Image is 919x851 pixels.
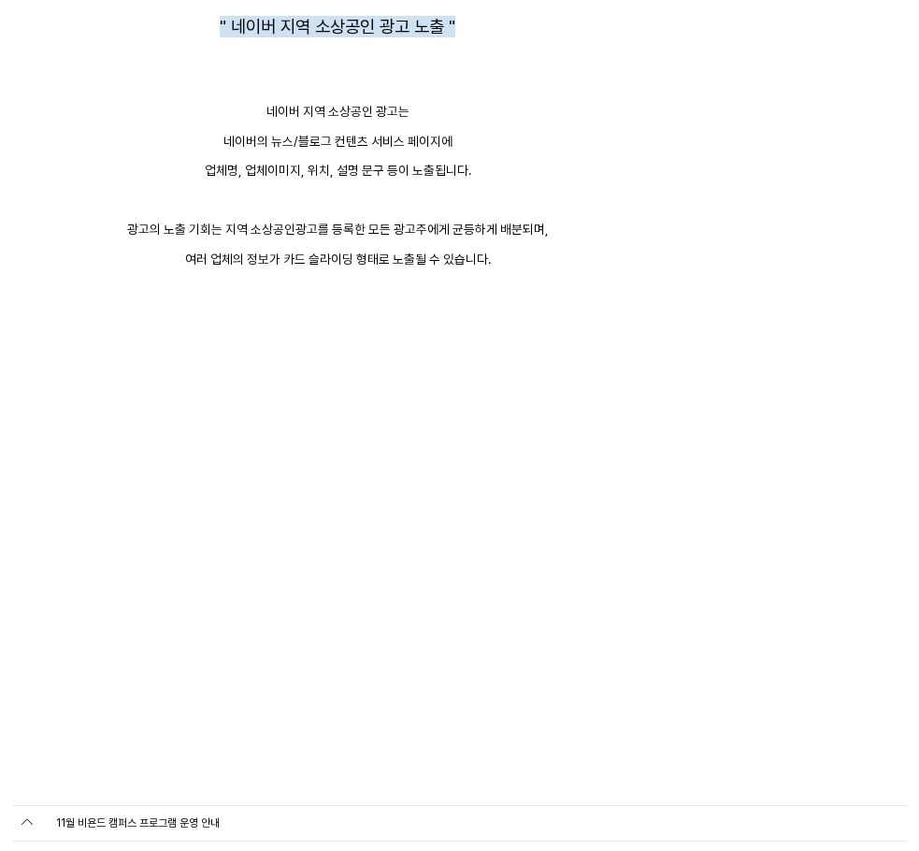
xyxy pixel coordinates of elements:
[12,249,664,270] p: 여러 업체의 정보가 카드 슬라이딩 형태로 노출될 수 있습니다.
[12,101,664,123] p: 네이버 지역 소상공인 광고는
[12,219,664,240] p: 광고의 노출 기회는 지역 소상공인광고를 등록한 모든 광고주에게 균등하게 배분되며,
[33,816,221,829] span: 11월 비욘드 캠퍼스 프로그램 운영 안내
[220,16,455,37] span: " 네이버 지역 소상공인 광고 노출 "
[12,805,908,842] a: 11월 비욘드 캠퍼스 프로그램 운영 안내
[12,131,664,152] p: 네이버의 뉴스/블로그 컨텐츠 서비스 페이지에
[12,160,664,181] p: 업체명, 업체이미지, 위치, 설명 문구 등이 노출됩니다.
